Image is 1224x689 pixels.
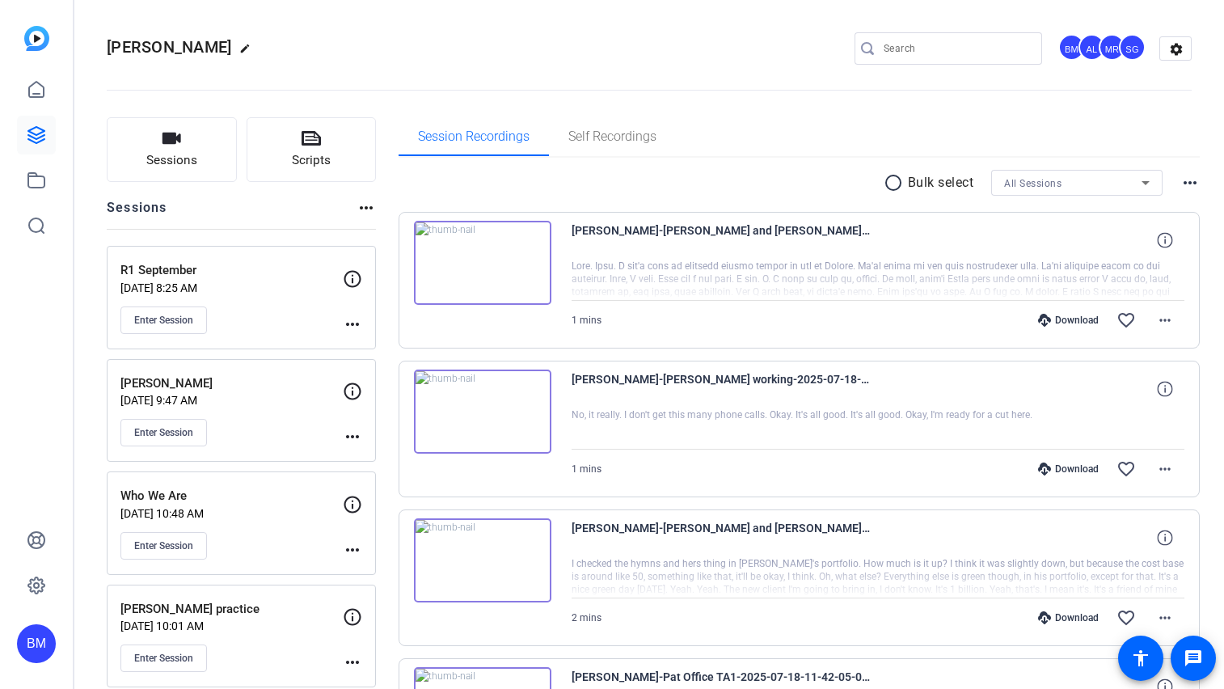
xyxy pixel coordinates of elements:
mat-icon: more_horiz [343,427,362,446]
mat-icon: accessibility [1131,649,1150,668]
span: [PERSON_NAME]-[PERSON_NAME] working-2025-07-18-11-50-37-395-0 [572,370,871,408]
span: Enter Session [134,426,193,439]
mat-icon: more_horiz [1180,173,1200,192]
button: Enter Session [120,645,207,672]
span: 1 mins [572,463,601,475]
ngx-avatar: Betsy Mugavero [1058,34,1087,62]
p: [DATE] 8:25 AM [120,281,343,294]
span: [PERSON_NAME]-[PERSON_NAME] and [PERSON_NAME] talking-2025-07-18-11-55-15-685-0 [572,221,871,260]
p: Who We Are [120,487,343,505]
mat-icon: edit [239,43,259,62]
img: blue-gradient.svg [24,26,49,51]
p: Bulk select [908,173,974,192]
button: Enter Session [120,532,207,560]
ngx-avatar: Sharon Gottula [1119,34,1147,62]
div: SG [1119,34,1146,61]
div: BM [1058,34,1085,61]
div: Download [1030,463,1107,476]
mat-icon: message [1184,649,1203,668]
mat-icon: settings [1160,37,1192,61]
p: [PERSON_NAME] [120,374,343,393]
div: Download [1030,314,1107,327]
mat-icon: more_horiz [1155,608,1175,628]
p: R1 September [120,261,343,280]
button: Enter Session [120,306,207,334]
button: Enter Session [120,419,207,446]
mat-icon: favorite_border [1116,459,1136,479]
span: Session Recordings [418,130,530,143]
h2: Sessions [107,198,167,229]
p: [PERSON_NAME] practice [120,600,343,619]
span: [PERSON_NAME]-[PERSON_NAME] and [PERSON_NAME]-2025-07-18-11-46-47-702-0 [572,518,871,557]
p: [DATE] 9:47 AM [120,394,343,407]
mat-icon: favorite_border [1116,608,1136,628]
mat-icon: more_horiz [1155,459,1175,479]
div: AL [1078,34,1105,61]
p: [DATE] 10:48 AM [120,507,343,520]
mat-icon: favorite_border [1116,311,1136,330]
button: Sessions [107,117,237,182]
span: Scripts [292,151,331,170]
span: [PERSON_NAME] [107,37,231,57]
span: All Sessions [1004,178,1062,189]
span: Enter Session [134,314,193,327]
mat-icon: more_horiz [357,198,376,218]
mat-icon: more_horiz [343,315,362,334]
ngx-avatar: Molly Roland [1099,34,1127,62]
div: Download [1030,611,1107,624]
p: [DATE] 10:01 AM [120,619,343,632]
span: 2 mins [572,612,601,623]
div: BM [17,624,56,663]
img: thumb-nail [414,221,551,305]
div: MR [1099,34,1125,61]
input: Search [884,39,1029,58]
mat-icon: more_horiz [343,653,362,672]
mat-icon: more_horiz [343,540,362,560]
span: Self Recordings [568,130,656,143]
span: Sessions [146,151,197,170]
span: 1 mins [572,315,601,326]
button: Scripts [247,117,377,182]
ngx-avatar: Audrey Lee [1078,34,1107,62]
img: thumb-nail [414,518,551,602]
img: thumb-nail [414,370,551,454]
mat-icon: more_horiz [1155,311,1175,330]
span: Enter Session [134,652,193,665]
mat-icon: radio_button_unchecked [884,173,908,192]
span: Enter Session [134,539,193,552]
